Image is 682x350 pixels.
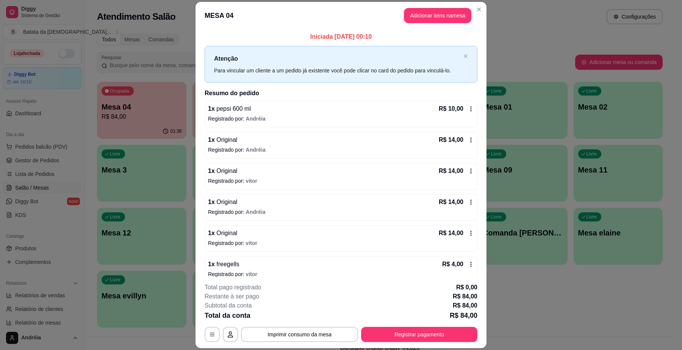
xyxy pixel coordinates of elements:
[439,166,463,176] p: R$ 14,00
[208,270,474,278] p: Registrado por:
[361,327,477,342] button: Registrar pagamento
[208,177,474,185] p: Registrado por:
[215,137,238,143] span: Original
[439,135,463,144] p: R$ 14,00
[208,229,237,238] p: 1 x
[439,198,463,207] p: R$ 14,00
[205,301,252,310] p: Subtotal da conta
[205,310,250,321] p: Total da conta
[215,230,238,236] span: Original
[463,54,468,59] button: close
[442,260,463,269] p: R$ 4,00
[208,198,237,207] p: 1 x
[205,89,477,98] h2: Resumo do pedido
[473,3,485,16] button: Close
[241,327,358,342] button: Imprimir consumo da mesa
[214,54,460,63] p: Atenção
[208,115,474,122] p: Registrado por:
[215,105,251,112] span: pepsi 600 ml
[205,32,477,41] p: Iniciada [DATE] 00:10
[246,147,266,153] span: Andréia
[453,292,477,301] p: R$ 84,00
[246,178,257,184] span: vitor
[208,146,474,154] p: Registrado por:
[208,239,474,247] p: Registrado por:
[215,199,238,205] span: Original
[215,261,239,267] span: freegells
[208,166,237,176] p: 1 x
[205,283,261,292] p: Total pago registrado
[208,104,251,113] p: 1 x
[404,8,471,23] button: Adicionar itens namesa
[246,116,266,122] span: Andréia
[453,301,477,310] p: R$ 84,00
[246,209,266,215] span: Andréia
[214,66,460,75] div: Para vincular um cliente a um pedido já existente você pode clicar no card do pedido para vinculá...
[450,310,477,321] p: R$ 84,00
[246,271,257,277] span: vitor
[215,168,238,174] span: Original
[439,229,463,238] p: R$ 14,00
[208,135,237,144] p: 1 x
[246,240,257,246] span: vitor
[208,260,239,269] p: 1 x
[439,104,463,113] p: R$ 10,00
[456,283,477,292] p: R$ 0,00
[196,2,486,29] header: MESA 04
[205,292,259,301] p: Restante à ser pago
[208,208,474,216] p: Registrado por:
[463,54,468,58] span: close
